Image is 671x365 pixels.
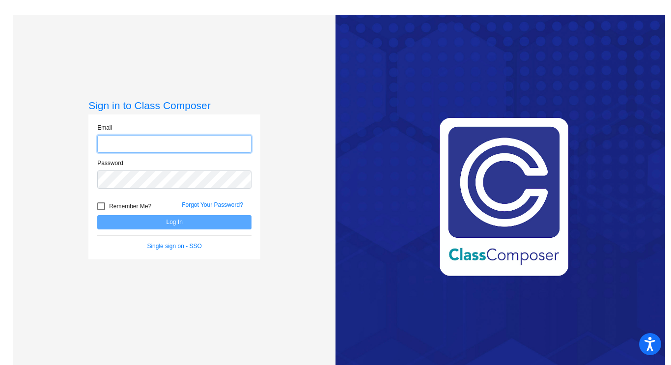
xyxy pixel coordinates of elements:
a: Single sign on - SSO [147,243,201,250]
label: Password [97,159,123,168]
span: Remember Me? [109,200,151,212]
h3: Sign in to Class Composer [88,99,260,112]
a: Forgot Your Password? [182,201,243,208]
label: Email [97,123,112,132]
button: Log In [97,215,252,229]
